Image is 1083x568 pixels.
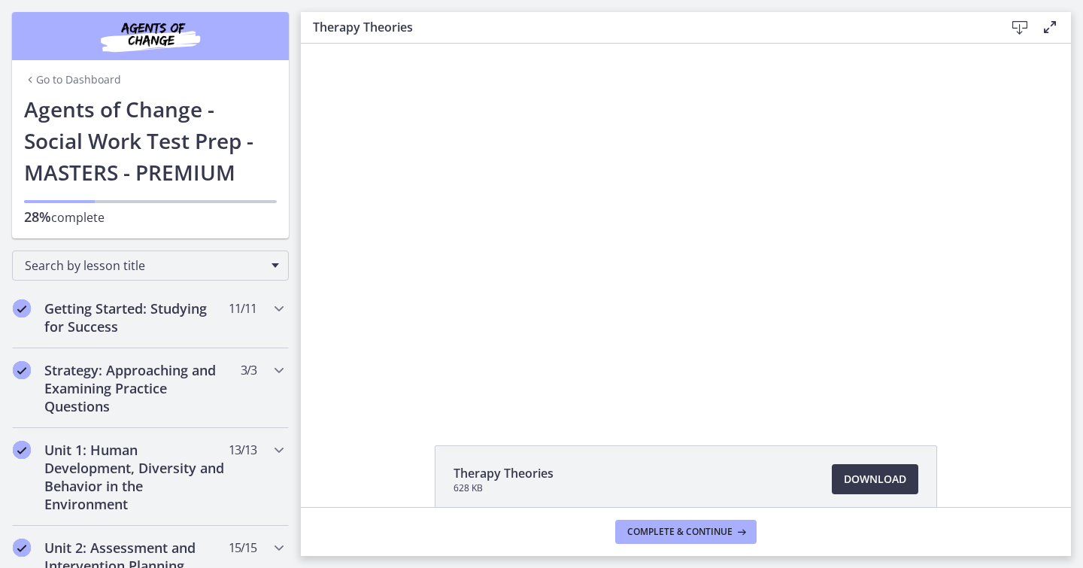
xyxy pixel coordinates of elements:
h2: Getting Started: Studying for Success [44,299,228,336]
span: 628 KB [454,482,554,494]
span: 15 / 15 [229,539,256,557]
a: Download [832,464,918,494]
p: complete [24,208,277,226]
span: Complete & continue [627,526,733,538]
h1: Agents of Change - Social Work Test Prep - MASTERS - PREMIUM [24,93,277,188]
h2: Strategy: Approaching and Examining Practice Questions [44,361,228,415]
button: Complete & continue [615,520,757,544]
span: Search by lesson title [25,257,264,274]
h3: Therapy Theories [313,18,981,36]
div: Search by lesson title [12,251,289,281]
i: Completed [13,299,31,317]
iframe: Video Lesson [301,44,1071,411]
h2: Unit 1: Human Development, Diversity and Behavior in the Environment [44,441,228,513]
span: 3 / 3 [241,361,256,379]
i: Completed [13,361,31,379]
span: 13 / 13 [229,441,256,459]
span: Therapy Theories [454,464,554,482]
i: Completed [13,539,31,557]
span: Download [844,470,906,488]
span: 11 / 11 [229,299,256,317]
i: Completed [13,441,31,459]
span: 28% [24,208,51,226]
a: Go to Dashboard [24,72,121,87]
img: Agents of Change Social Work Test Prep [60,18,241,54]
